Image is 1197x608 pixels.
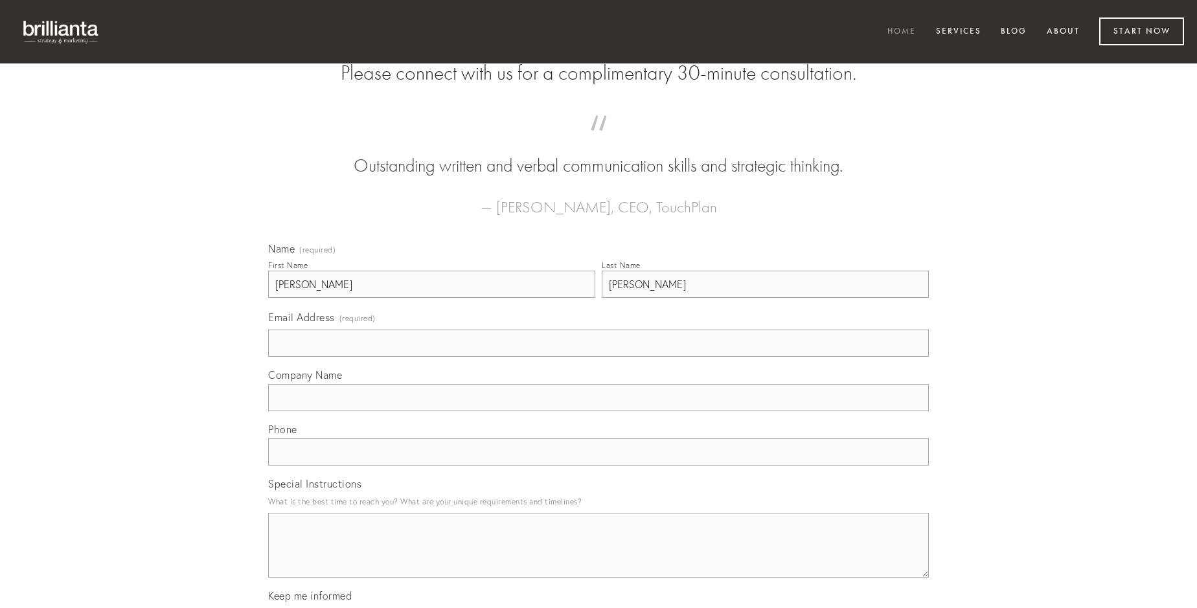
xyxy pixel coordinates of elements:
[268,589,352,602] span: Keep me informed
[289,128,908,153] span: “
[289,128,908,179] blockquote: Outstanding written and verbal communication skills and strategic thinking.
[289,179,908,220] figcaption: — [PERSON_NAME], CEO, TouchPlan
[268,477,361,490] span: Special Instructions
[602,260,641,270] div: Last Name
[268,493,929,510] p: What is the best time to reach you? What are your unique requirements and timelines?
[879,21,924,43] a: Home
[992,21,1035,43] a: Blog
[268,260,308,270] div: First Name
[268,311,335,324] span: Email Address
[299,246,336,254] span: (required)
[268,423,297,436] span: Phone
[339,310,376,327] span: (required)
[268,242,295,255] span: Name
[13,13,110,51] img: brillianta - research, strategy, marketing
[268,61,929,85] h2: Please connect with us for a complimentary 30-minute consultation.
[1038,21,1088,43] a: About
[1099,17,1184,45] a: Start Now
[268,368,342,381] span: Company Name
[928,21,990,43] a: Services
